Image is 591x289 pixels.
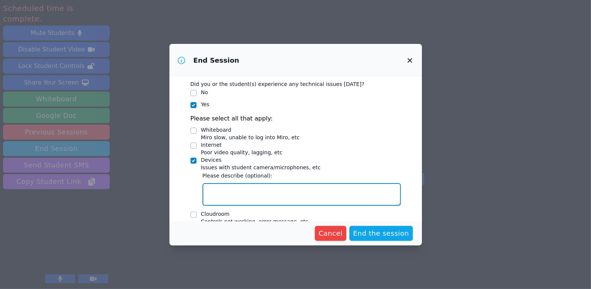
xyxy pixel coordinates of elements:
[315,226,346,241] button: Cancel
[190,77,364,89] legend: Did you or the student(s) experience any technical issues [DATE]?
[190,114,401,123] p: Please select all that apply:
[349,226,413,241] button: End the session
[201,89,208,95] label: No
[201,218,308,224] span: Controls not working, error message, etc
[201,126,300,134] div: Whiteboard
[201,210,308,218] div: Cloudroom
[353,228,409,239] span: End the session
[319,228,343,239] span: Cancel
[203,171,401,180] label: Please describe (optional):
[201,101,210,107] label: Yes
[201,156,321,164] div: Devices
[201,141,283,149] div: Internet
[201,134,300,140] span: Miro slow, unable to log into Miro, etc
[201,149,283,155] span: Poor video quality, lagging, etc
[201,164,321,170] span: Issues with student camera/microphones, etc
[193,56,239,65] h3: End Session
